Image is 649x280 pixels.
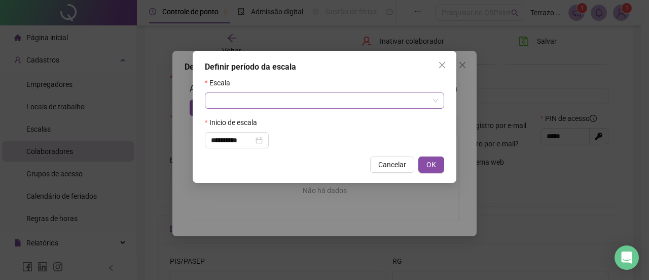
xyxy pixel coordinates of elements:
[378,159,406,170] span: Cancelar
[426,159,436,170] span: OK
[205,61,444,73] div: Definir período da escala
[205,77,237,88] label: Escala
[434,57,450,73] button: Close
[370,157,414,173] button: Cancelar
[418,157,444,173] button: OK
[205,117,264,128] label: Inicio de escala
[615,245,639,270] div: Open Intercom Messenger
[438,61,446,69] span: close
